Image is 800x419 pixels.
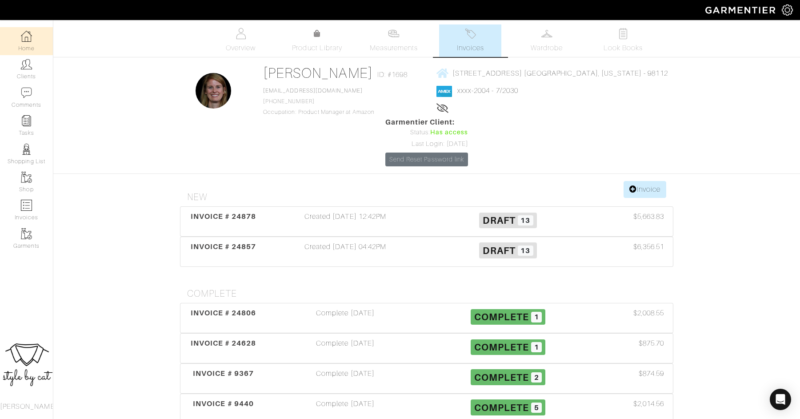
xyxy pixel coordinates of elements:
[436,86,452,97] img: american_express-1200034d2e149cdf2cc7894a33a747db654cf6f8355cb502592f1d228b2ac700.png
[264,368,427,389] div: Complete [DATE]
[21,31,32,42] img: dashboard-icon-dbcd8f5a0b271acd01030246c82b418ddd0df26cd7fceb0bd07c9910d44c42f6.png
[639,368,664,379] span: $874.59
[624,181,666,198] a: Invoice
[385,153,468,166] a: Send Reset Password link
[782,4,793,16] img: gear-icon-white-bd11855cb880d31180b6d7d6211b90ccbf57a29d726f0c71d8c61bd08dd39cc2.png
[452,69,668,77] span: [STREET_ADDRESS] [GEOGRAPHIC_DATA], [US_STATE] - 98112
[604,43,643,53] span: Look Books
[180,303,673,333] a: INVOICE # 24806 Complete [DATE] Complete 1 $2,008.55
[180,363,673,394] a: INVOICE # 9367 Complete [DATE] Complete 2 $874.59
[474,372,529,383] span: Complete
[377,69,408,80] span: ID: #1698
[264,242,427,262] div: Created [DATE] 04:42PM
[235,28,246,39] img: basicinfo-40fd8af6dae0f16599ec9e87c0ef1c0a1fdea2edbe929e3d69a839185d80c458.svg
[21,144,32,155] img: stylists-icon-eb353228a002819b7ec25b43dbf5f0378dd9e0616d9560372ff212230b889e62.png
[633,242,664,252] span: $6,356.51
[633,211,664,222] span: $5,663.83
[226,43,256,53] span: Overview
[516,24,578,57] a: Wardrobe
[457,43,484,53] span: Invoices
[264,308,427,328] div: Complete [DATE]
[187,192,673,203] h4: New
[430,128,468,137] span: Has access
[436,68,668,79] a: [STREET_ADDRESS] [GEOGRAPHIC_DATA], [US_STATE] - 98112
[474,402,529,413] span: Complete
[531,403,542,413] span: 5
[474,311,529,322] span: Complete
[363,24,425,57] a: Measurements
[21,59,32,70] img: clients-icon-6bae9207a08558b7cb47a8932f037763ab4055f8c8b6bfacd5dc20c3e0201464.png
[264,211,427,232] div: Created [DATE] 12:42PM
[483,215,515,226] span: Draft
[21,172,32,183] img: garments-icon-b7da505a4dc4fd61783c78ac3ca0ef83fa9d6f193b1c9dc38574b1d14d53ca28.png
[191,309,256,317] span: INVOICE # 24806
[457,87,518,95] a: xxxx-2004 - 7/2030
[385,128,468,137] div: Status:
[180,333,673,363] a: INVOICE # 24628 Complete [DATE] Complete 1 $875.70
[193,399,254,408] span: INVOICE # 9440
[263,65,373,81] a: [PERSON_NAME]
[531,342,542,353] span: 1
[180,206,673,237] a: INVOICE # 24878 Created [DATE] 12:42PM Draft 13 $5,663.83
[618,28,629,39] img: todo-9ac3debb85659649dc8f770b8b6100bb5dab4b48dedcbae339e5042a72dfd3cc.svg
[193,369,254,378] span: INVOICE # 9367
[385,117,468,128] span: Garmentier Client:
[388,28,399,39] img: measurements-466bbee1fd09ba9460f595b01e5d73f9e2bff037440d3c8f018324cb6cdf7a4a.svg
[370,43,418,53] span: Measurements
[770,389,791,410] div: Open Intercom Messenger
[518,215,533,226] span: 13
[701,2,782,18] img: garmentier-logo-header-white-b43fb05a5012e4ada735d5af1a66efaba907eab6374d6393d1fbf88cb4ef424d.png
[639,338,664,349] span: $875.70
[21,228,32,239] img: garments-icon-b7da505a4dc4fd61783c78ac3ca0ef83fa9d6f193b1c9dc38574b1d14d53ca28.png
[21,87,32,98] img: comment-icon-a0a6a9ef722e966f86d9cbdc48e553b5cf19dbc54f86b18d962a5391bc8f6eb6.png
[263,88,375,115] span: [PHONE_NUMBER] Occupation: Product Manager at Amazon
[21,115,32,126] img: reminder-icon-8004d30b9f0a5d33ae49ab947aed9ed385cf756f9e5892f1edd6e32f2345188e.png
[385,139,468,149] div: Last Login: [DATE]
[191,242,256,251] span: INVOICE # 24857
[439,24,501,57] a: Invoices
[518,246,533,256] span: 13
[531,372,542,383] span: 2
[191,339,256,347] span: INVOICE # 24628
[633,308,664,318] span: $2,008.55
[465,28,476,39] img: orders-27d20c2124de7fd6de4e0e44c1d41de31381a507db9b33961299e4e07d508b8c.svg
[531,312,542,322] span: 1
[286,28,348,53] a: Product Library
[263,88,363,94] a: [EMAIL_ADDRESS][DOMAIN_NAME]
[474,342,529,353] span: Complete
[531,43,563,53] span: Wardrobe
[180,237,673,267] a: INVOICE # 24857 Created [DATE] 04:42PM Draft 13 $6,356.51
[541,28,552,39] img: wardrobe-487a4870c1b7c33e795ec22d11cfc2ed9d08956e64fb3008fe2437562e282088.svg
[292,43,342,53] span: Product Library
[592,24,654,57] a: Look Books
[633,399,664,409] span: $2,014.56
[264,399,427,419] div: Complete [DATE]
[21,200,32,211] img: orders-icon-0abe47150d42831381b5fb84f609e132dff9fe21cb692f30cb5eec754e2cba89.png
[187,288,673,299] h4: Complete
[483,245,515,256] span: Draft
[210,24,272,57] a: Overview
[264,338,427,359] div: Complete [DATE]
[191,212,256,221] span: INVOICE # 24878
